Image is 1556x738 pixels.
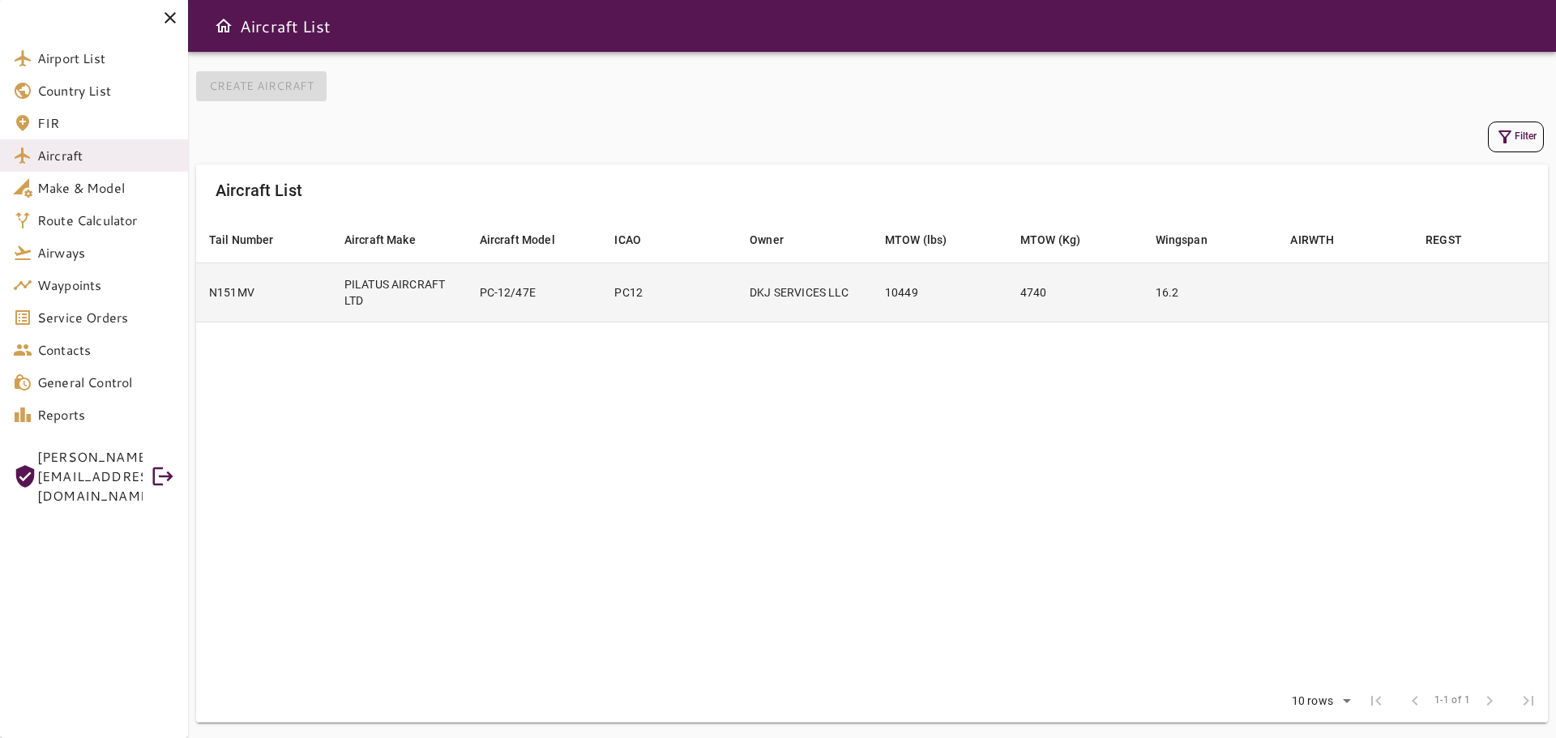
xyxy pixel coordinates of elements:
[37,308,175,327] span: Service Orders
[37,178,175,198] span: Make & Model
[209,230,295,250] span: Tail Number
[37,113,175,133] span: FIR
[37,146,175,165] span: Aircraft
[37,211,175,230] span: Route Calculator
[1156,230,1229,250] span: Wingspan
[1290,230,1334,250] div: AIRWTH
[737,262,872,322] td: DKJ SERVICES LLC
[601,262,737,322] td: PC12
[209,230,274,250] div: Tail Number
[216,177,302,203] h6: Aircraft List
[1143,262,1278,322] td: 16.2
[37,405,175,424] span: Reports
[344,230,437,250] span: Aircraft Make
[37,243,175,262] span: Airways
[1281,689,1357,714] div: 10 rows
[614,230,662,250] span: ICAO
[1509,681,1548,720] span: Last Page
[467,262,602,322] td: PC-12/47E
[1434,693,1470,709] span: 1-1 of 1
[1288,694,1337,708] div: 10 rows
[1470,681,1509,720] span: Next Page
[480,230,576,250] span: Aircraft Model
[750,230,805,250] span: Owner
[1156,230,1208,250] div: Wingspan
[37,49,175,68] span: Airport List
[1007,262,1143,322] td: 4740
[872,262,1007,322] td: 10449
[750,230,784,250] div: Owner
[1290,230,1355,250] span: AIRWTH
[1020,230,1080,250] div: MTOW (Kg)
[196,262,331,322] td: N151MV
[37,447,143,506] span: [PERSON_NAME][EMAIL_ADDRESS][DOMAIN_NAME]
[885,230,968,250] span: MTOW (lbs)
[1396,681,1434,720] span: Previous Page
[1488,122,1544,152] button: Filter
[614,230,641,250] div: ICAO
[240,13,331,39] h6: Aircraft List
[1357,681,1396,720] span: First Page
[37,373,175,392] span: General Control
[480,230,555,250] div: Aircraft Model
[207,10,240,42] button: Open drawer
[331,262,467,322] td: PILATUS AIRCRAFT LTD
[885,230,947,250] div: MTOW (lbs)
[1426,230,1483,250] span: REGST
[37,81,175,100] span: Country List
[37,340,175,360] span: Contacts
[344,230,416,250] div: Aircraft Make
[37,275,175,295] span: Waypoints
[1020,230,1101,250] span: MTOW (Kg)
[1426,230,1462,250] div: REGST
